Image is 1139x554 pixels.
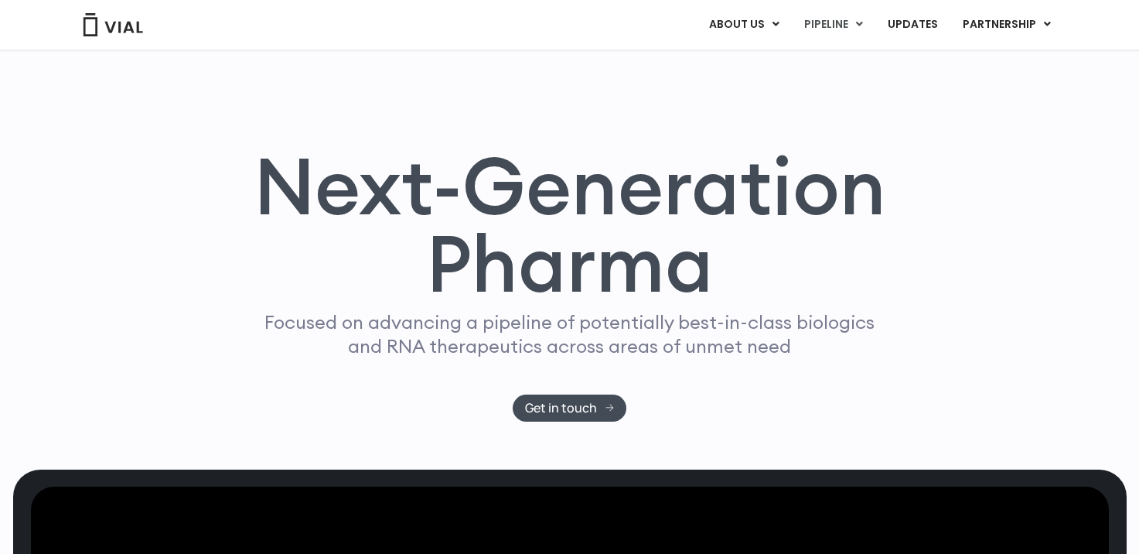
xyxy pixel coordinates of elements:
a: PARTNERSHIPMenu Toggle [950,12,1063,38]
img: Vial Logo [82,13,144,36]
a: PIPELINEMenu Toggle [792,12,875,38]
a: UPDATES [875,12,950,38]
h1: Next-Generation Pharma [235,147,905,303]
span: Get in touch [525,402,597,414]
a: Get in touch [513,395,626,422]
a: ABOUT USMenu Toggle [697,12,791,38]
p: Focused on advancing a pipeline of potentially best-in-class biologics and RNA therapeutics acros... [258,310,882,358]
